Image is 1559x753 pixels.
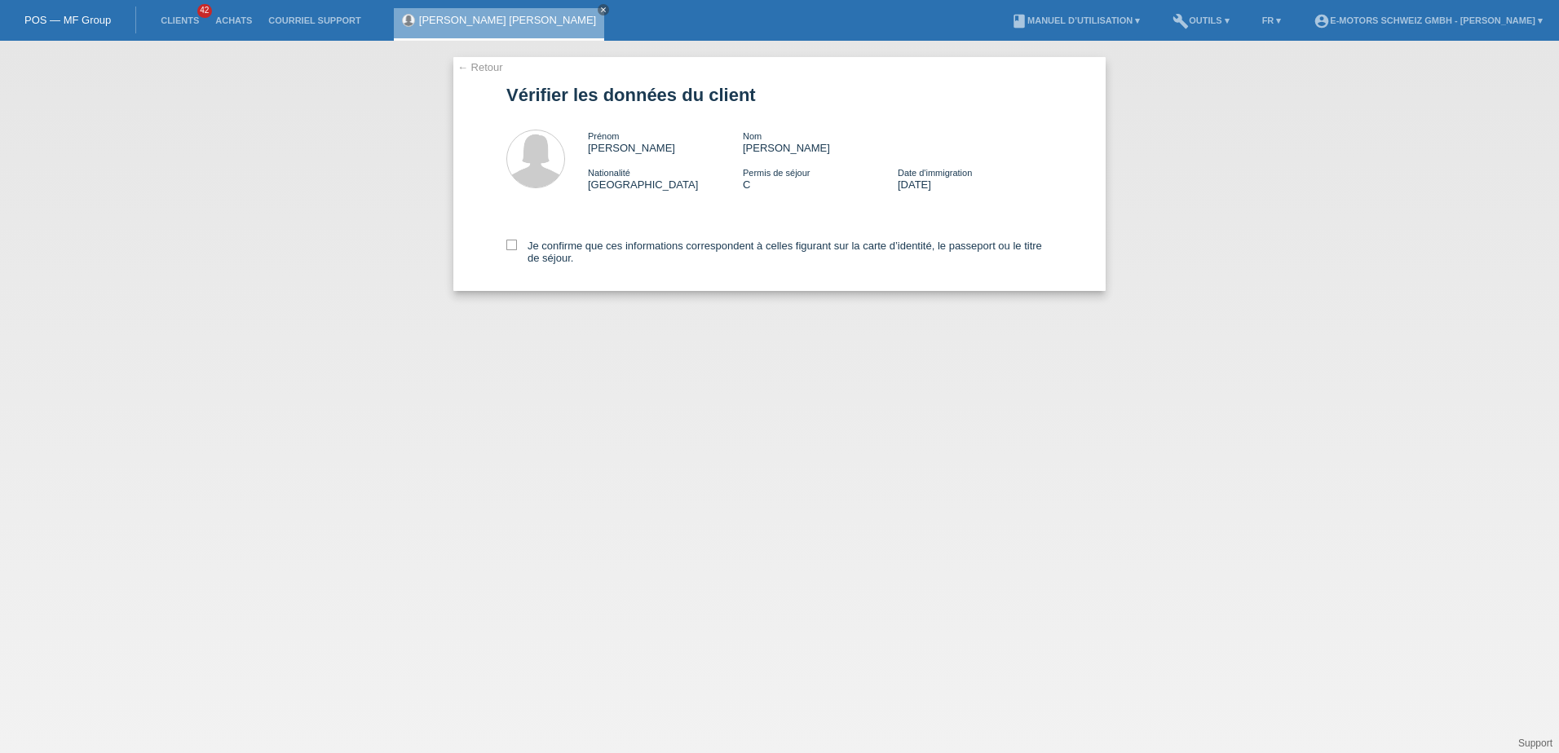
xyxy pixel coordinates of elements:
a: Clients [152,15,207,25]
span: 42 [197,4,212,18]
i: book [1011,13,1027,29]
a: Achats [207,15,260,25]
span: Permis de séjour [743,168,810,178]
label: Je confirme que ces informations correspondent à celles figurant sur la carte d’identité, le pass... [506,240,1053,264]
i: account_circle [1314,13,1330,29]
a: Support [1518,738,1552,749]
div: [PERSON_NAME] [743,130,898,154]
a: close [598,4,609,15]
h1: Vérifier les données du client [506,85,1053,105]
i: close [599,6,607,14]
i: build [1173,13,1189,29]
div: [GEOGRAPHIC_DATA] [588,166,743,191]
a: POS — MF Group [24,14,111,26]
a: account_circleE-Motors Schweiz GmbH - [PERSON_NAME] ▾ [1305,15,1551,25]
div: C [743,166,898,191]
a: FR ▾ [1254,15,1290,25]
span: Prénom [588,131,620,141]
a: bookManuel d’utilisation ▾ [1003,15,1148,25]
span: Nom [743,131,762,141]
span: Nationalité [588,168,630,178]
a: ← Retour [457,61,503,73]
a: [PERSON_NAME] [PERSON_NAME] [419,14,596,26]
div: [PERSON_NAME] [588,130,743,154]
div: [DATE] [898,166,1053,191]
a: Courriel Support [260,15,369,25]
a: buildOutils ▾ [1164,15,1237,25]
span: Date d'immigration [898,168,972,178]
